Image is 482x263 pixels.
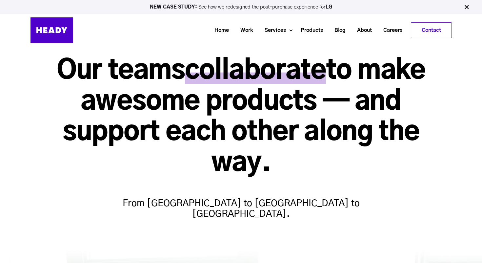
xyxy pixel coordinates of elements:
a: Contact [411,23,452,38]
img: Heady_Logo_Web-01 (1) [30,17,73,43]
div: Navigation Menu [80,22,452,38]
img: Close Bar [463,4,470,11]
a: Home [206,24,232,36]
strong: NEW CASE STUDY: [150,5,198,10]
a: Blog [326,24,349,36]
h1: Our teams to make awesome products — and support each other along the way. [30,56,452,179]
h4: From [GEOGRAPHIC_DATA] to [GEOGRAPHIC_DATA] to [GEOGRAPHIC_DATA]. [113,185,369,219]
a: Services [256,24,289,36]
p: See how we redesigned the post-purchase experience for [3,5,479,10]
a: Work [232,24,256,36]
a: About [349,24,375,36]
span: collaborate [185,58,326,84]
a: Careers [375,24,406,36]
a: LG [326,5,332,10]
a: Products [292,24,326,36]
